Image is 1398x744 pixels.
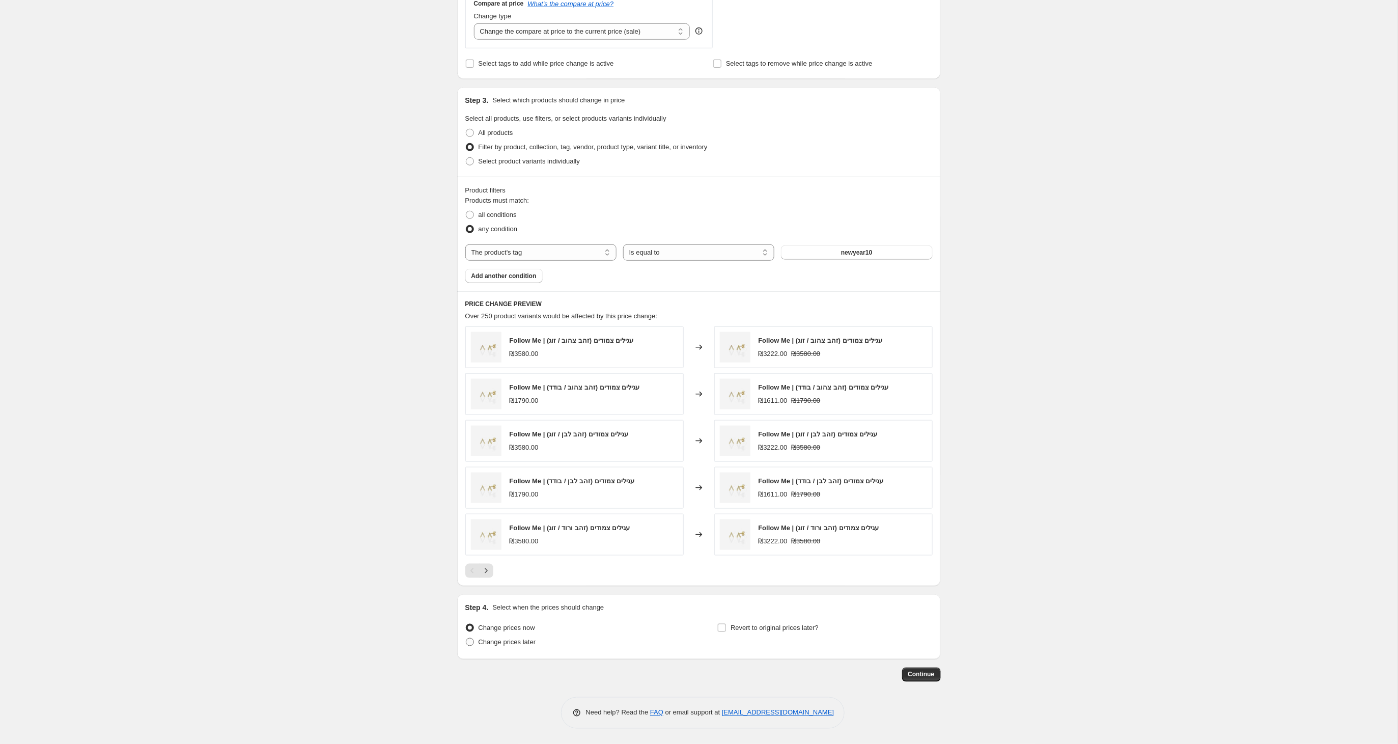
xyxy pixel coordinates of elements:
[465,564,493,578] nav: Pagination
[465,269,543,283] button: Add another condition
[479,211,517,218] span: all conditions
[479,564,493,578] button: Next
[908,671,935,679] span: Continue
[479,624,535,631] span: Change prices now
[479,60,614,67] span: Select tags to add while price change is active
[510,349,539,359] div: ₪3580.00
[465,602,489,613] h2: Step 4.
[465,300,933,308] h6: PRICE CHANGE PREVIEW
[759,337,883,344] span: Follow Me | עגילים צמודים (זהב צהוב / זוג)
[720,332,750,363] img: M-20-Earrings-Pave-Follow-me-studs-Perspective_80x.jpg
[471,379,501,409] img: M-20-Earrings-Pave-Follow-me-studs-Perspective_80x.jpg
[510,383,640,391] span: Follow Me | עגילים צמודים (זהב צהוב / בודד)
[492,602,604,613] p: Select when the prices should change
[510,536,539,546] div: ₪3580.00
[479,225,518,233] span: any condition
[759,536,788,546] div: ₪3222.00
[720,473,750,503] img: M-20-Earrings-Pave-Follow-me-studs-Perspective_80x.jpg
[663,709,722,717] span: or email support at
[792,349,821,359] strike: ₪3580.00
[792,489,821,500] strike: ₪1790.00
[471,473,501,503] img: M-20-Earrings-Pave-Follow-me-studs-Perspective_80x.jpg
[902,668,941,682] button: Continue
[471,332,501,363] img: M-20-Earrings-Pave-Follow-me-studs-Perspective_80x.jpg
[694,26,704,36] div: help
[759,477,884,485] span: Follow Me | עגילים צמודים (זהב לבן / בודד)
[510,489,539,500] div: ₪1790.00
[510,396,539,406] div: ₪1790.00
[510,477,635,485] span: Follow Me | עגילים צמודים (זהב לבן / בודד)
[586,709,651,717] span: Need help? Read the
[759,524,879,532] span: Follow Me | עגילים צמודים (זהב ורוד / זוג)
[792,536,821,546] strike: ₪3580.00
[731,624,819,631] span: Revert to original prices later?
[492,95,625,105] p: Select which products should change in price
[465,95,489,105] h2: Step 3.
[759,443,788,453] div: ₪3222.00
[759,349,788,359] div: ₪3222.00
[471,519,501,550] img: M-20-Earrings-Pave-Follow-me-studs-Perspective_80x.jpg
[726,60,873,67] span: Select tags to remove while price change is active
[510,430,629,438] span: Follow Me | עגילים צמודים (זהב לבן / זוג)
[759,430,878,438] span: Follow Me | עגילים צמודים (זהב לבן / זוג)
[479,129,513,136] span: All products
[841,249,872,257] span: newyear10
[471,272,537,280] span: Add another condition
[465,185,933,196] div: Product filters
[792,396,821,406] strike: ₪1790.00
[510,524,630,532] span: Follow Me | עגילים צמודים (זהב ורוד / זוג)
[720,426,750,456] img: M-20-Earrings-Pave-Follow-me-studs-Perspective_80x.jpg
[465,197,529,204] span: Products must match:
[510,337,634,344] span: Follow Me | עגילים צמודים (זהב צהוב / זוג)
[479,157,580,165] span: Select product variants individually
[759,489,788,500] div: ₪1611.00
[792,443,821,453] strike: ₪3580.00
[471,426,501,456] img: M-20-Earrings-Pave-Follow-me-studs-Perspective_80x.jpg
[479,143,708,151] span: Filter by product, collection, tag, vendor, product type, variant title, or inventory
[720,379,750,409] img: M-20-Earrings-Pave-Follow-me-studs-Perspective_80x.jpg
[510,443,539,453] div: ₪3580.00
[722,709,834,717] a: [EMAIL_ADDRESS][DOMAIN_NAME]
[465,115,666,122] span: Select all products, use filters, or select products variants individually
[465,312,658,320] span: Over 250 product variants would be affected by this price change:
[720,519,750,550] img: M-20-Earrings-Pave-Follow-me-studs-Perspective_80x.jpg
[759,383,889,391] span: Follow Me | עגילים צמודים (זהב צהוב / בודד)
[474,12,512,20] span: Change type
[650,709,663,717] a: FAQ
[479,638,536,646] span: Change prices later
[759,396,788,406] div: ₪1611.00
[781,245,932,260] button: newyear10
